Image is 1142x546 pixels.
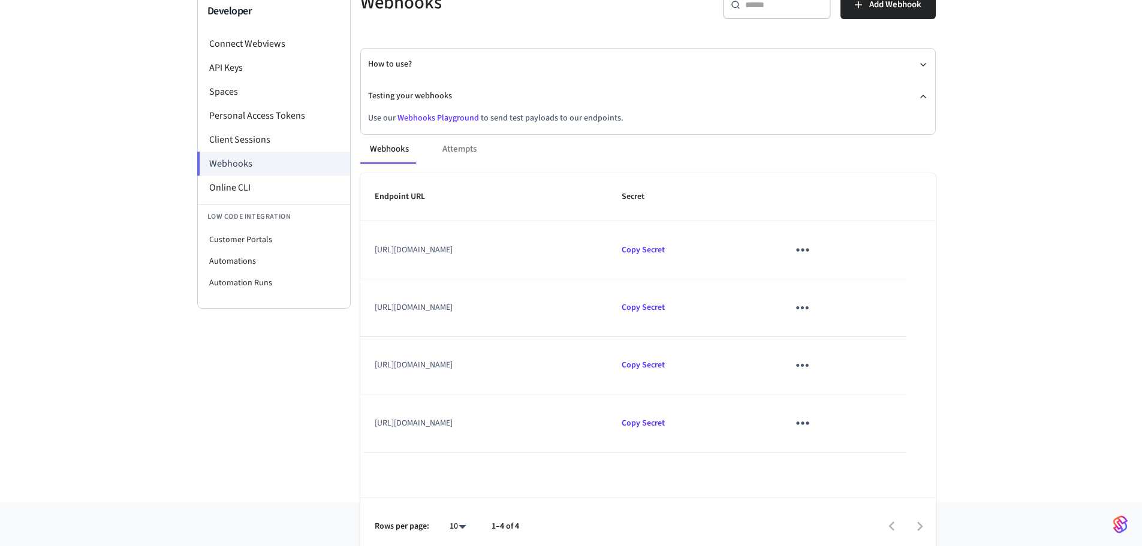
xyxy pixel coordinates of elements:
li: Connect Webviews [198,32,350,56]
p: Use our to send test payloads to our endpoints. [368,112,928,125]
span: Copied! [622,417,665,429]
div: Testing your webhooks [368,112,928,134]
span: Copied! [622,359,665,371]
li: Spaces [198,80,350,104]
li: Webhooks [197,152,350,176]
p: Rows per page: [375,520,429,533]
li: Personal Access Tokens [198,104,350,128]
span: Endpoint URL [375,188,441,206]
span: Secret [622,188,660,206]
li: Online CLI [198,176,350,200]
a: Webhooks Playground [397,112,479,124]
li: Automation Runs [198,272,350,294]
div: 10 [444,518,472,535]
button: Testing your webhooks [368,80,928,112]
li: Automations [198,251,350,272]
li: API Keys [198,56,350,80]
table: sticky table [360,173,936,453]
li: Customer Portals [198,229,350,251]
div: ant example [360,135,936,164]
td: [URL][DOMAIN_NAME] [360,337,608,394]
span: Copied! [622,301,665,313]
p: 1–4 of 4 [492,520,519,533]
span: Copied! [622,244,665,256]
h3: Developer [207,3,341,20]
button: How to use? [368,49,928,80]
img: SeamLogoGradient.69752ec5.svg [1113,515,1128,534]
li: Client Sessions [198,128,350,152]
li: Low Code Integration [198,204,350,229]
td: [URL][DOMAIN_NAME] [360,221,608,279]
button: Webhooks [360,135,418,164]
td: [URL][DOMAIN_NAME] [360,394,608,452]
td: [URL][DOMAIN_NAME] [360,279,608,337]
